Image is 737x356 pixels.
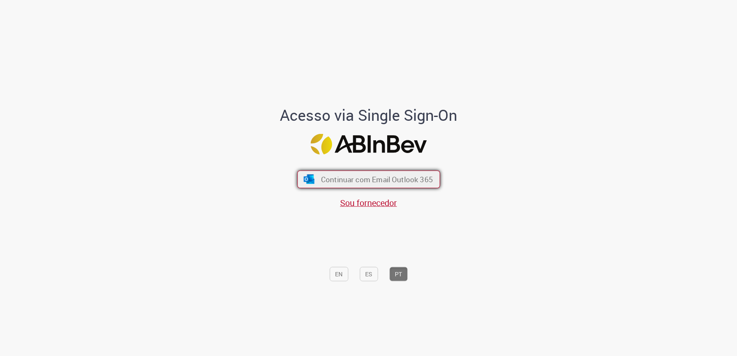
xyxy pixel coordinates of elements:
img: ícone Azure/Microsoft 360 [303,175,315,184]
button: ES [360,267,378,281]
a: Sou fornecedor [340,197,397,209]
button: ícone Azure/Microsoft 360 Continuar com Email Outlook 365 [297,170,440,188]
h1: Acesso via Single Sign-On [251,107,486,124]
button: PT [389,267,408,281]
span: Continuar com Email Outlook 365 [321,174,433,184]
button: EN [329,267,348,281]
img: Logo ABInBev [310,134,427,155]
